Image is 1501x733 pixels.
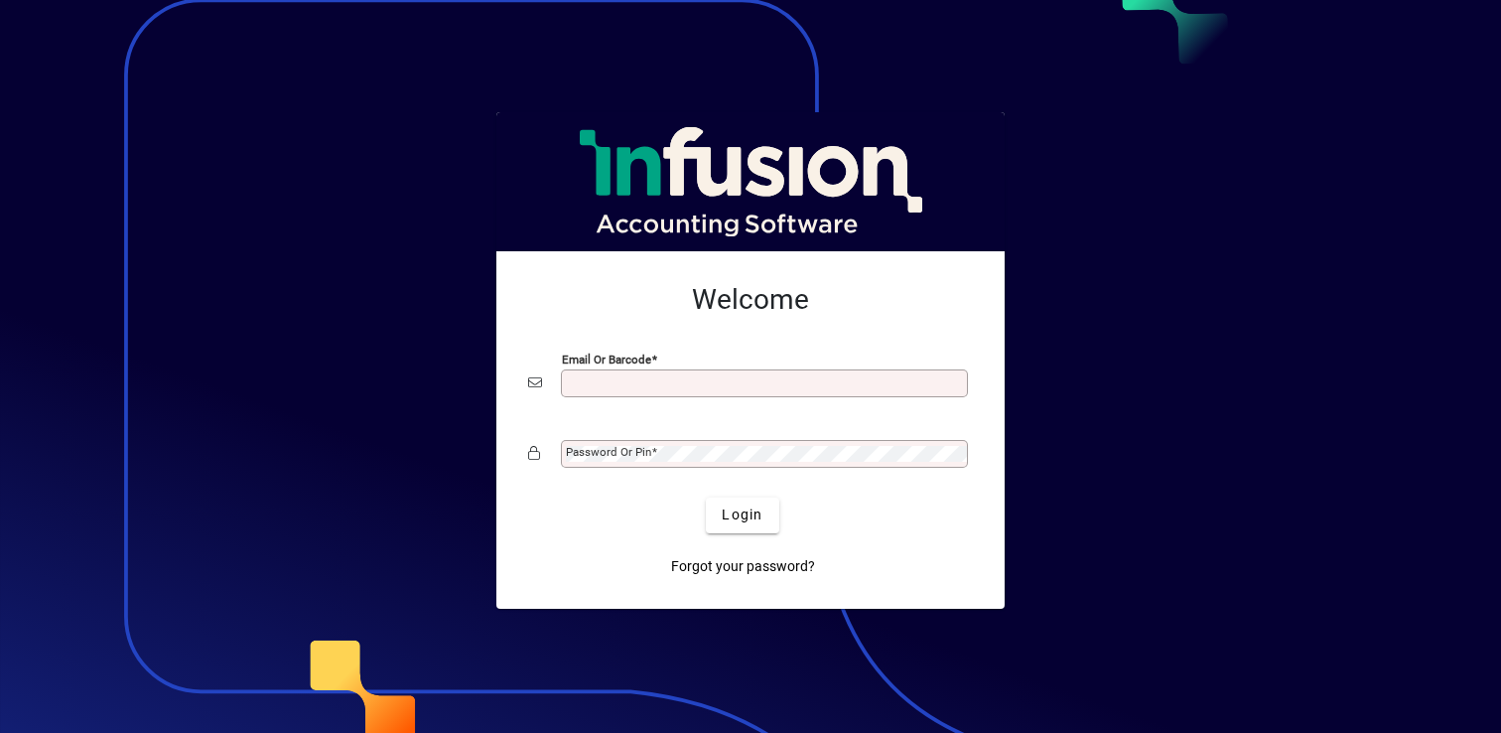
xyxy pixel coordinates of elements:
[663,549,823,585] a: Forgot your password?
[528,283,973,317] h2: Welcome
[566,445,651,459] mat-label: Password or Pin
[562,352,651,366] mat-label: Email or Barcode
[722,505,762,525] span: Login
[706,498,778,533] button: Login
[671,556,815,577] span: Forgot your password?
